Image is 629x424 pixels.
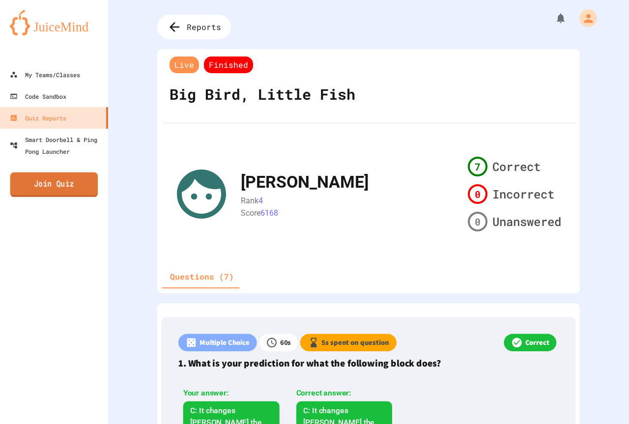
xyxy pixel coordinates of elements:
span: Unanswered [492,213,561,230]
div: My Notifications [537,10,569,27]
span: Reports [187,21,221,33]
span: 4 [258,196,263,205]
span: 6168 [260,208,278,217]
button: Questions (7) [162,265,242,288]
a: Join Quiz [10,172,98,197]
span: Incorrect [492,185,554,203]
div: Correct answer: [296,387,393,399]
span: Finished [204,57,253,73]
div: 0 [468,212,487,231]
div: 7 [468,157,487,176]
span: Score [241,208,260,217]
div: 0 [468,184,487,204]
div: basic tabs example [162,265,242,288]
img: logo-orange.svg [10,10,98,35]
p: 5 s spent on question [321,337,389,348]
div: Your answer: [183,387,280,399]
p: 1. What is your prediction for what the following block does? [178,356,559,370]
div: My Teams/Classes [10,69,80,81]
p: Correct [525,337,549,348]
div: My Account [569,7,600,29]
span: Rank [241,196,258,205]
div: Smart Doorbell & Ping Pong Launcher [10,134,104,157]
span: Live [170,57,199,73]
div: Big Bird, Little Fish [167,76,358,113]
div: Code Sandbox [10,90,66,102]
p: 60 s [280,337,291,348]
span: Correct [492,158,541,175]
p: Multiple Choice [200,337,250,348]
div: Quiz Reports [10,112,66,124]
div: [PERSON_NAME] [241,170,369,195]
